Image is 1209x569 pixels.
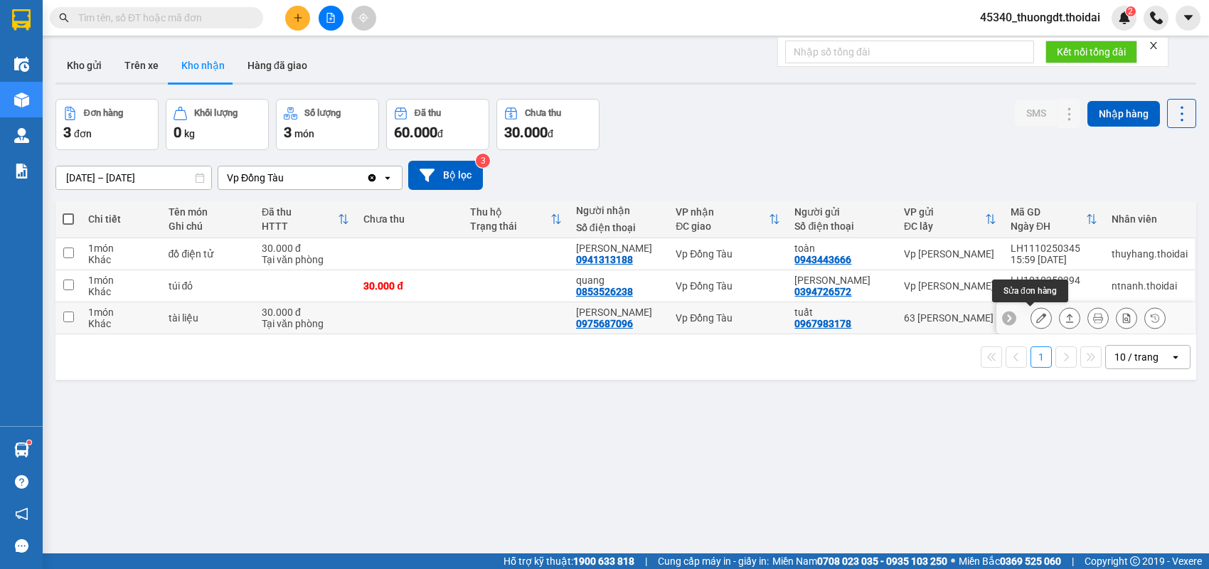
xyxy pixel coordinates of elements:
img: warehouse-icon [14,92,29,107]
button: Kết nối tổng đài [1045,41,1137,63]
div: thuyhang.thoidai [1112,248,1188,260]
img: logo [5,50,8,123]
th: Toggle SortBy [669,201,787,238]
div: Ghi chú [169,220,247,232]
div: quang [576,275,661,286]
div: 30.000 đ [262,243,349,254]
span: message [15,539,28,553]
div: Tại văn phòng [262,254,349,265]
img: logo-vxr [12,9,31,31]
div: Thu hộ [470,206,550,218]
span: | [1072,553,1074,569]
span: đơn [74,128,92,139]
button: Bộ lọc [408,161,483,190]
div: Lưu Đình Đức [576,307,661,318]
span: món [294,128,314,139]
button: Kho nhận [170,48,236,83]
button: Số lượng3món [276,99,379,150]
span: kg [184,128,195,139]
div: Trạng thái [470,220,550,232]
div: Đã thu [415,108,441,118]
div: Vp Đồng Tàu [227,171,284,185]
div: toàn [794,243,889,254]
span: đ [548,128,553,139]
button: 1 [1030,346,1052,368]
button: plus [285,6,310,31]
span: 3 [284,124,292,141]
sup: 1 [27,440,31,445]
div: 0853526238 [576,286,633,297]
div: ĐC lấy [904,220,985,232]
div: Vp Đồng Tàu [676,280,780,292]
sup: 3 [476,154,490,168]
div: Khác [88,254,154,265]
div: 0394726572 [794,286,851,297]
button: SMS [1015,100,1058,126]
div: minh anh [576,243,661,254]
button: Đơn hàng3đơn [55,99,159,150]
div: tuất [794,307,889,318]
img: warehouse-icon [14,57,29,72]
div: 1 món [88,307,154,318]
button: caret-down [1176,6,1200,31]
div: Mã GD [1011,206,1086,218]
th: Toggle SortBy [255,201,356,238]
div: ntnanh.thoidai [1112,280,1188,292]
img: solution-icon [14,164,29,179]
span: question-circle [15,475,28,489]
span: caret-down [1182,11,1195,24]
div: HTTT [262,220,338,232]
span: 0 [174,124,181,141]
div: 0943443666 [794,254,851,265]
button: aim [351,6,376,31]
span: Chuyển phát nhanh: [GEOGRAPHIC_DATA] - [GEOGRAPHIC_DATA] [9,61,132,112]
div: Số điện thoại [576,222,661,233]
svg: open [382,172,393,184]
span: ⚪️ [951,558,955,564]
span: aim [358,13,368,23]
input: Select a date range. [56,166,211,189]
div: Vp Đồng Tàu [676,312,780,324]
span: Miền Bắc [959,553,1061,569]
div: Chưa thu [363,213,455,225]
button: Đã thu60.000đ [386,99,489,150]
button: file-add [319,6,343,31]
img: phone-icon [1150,11,1163,24]
span: Cung cấp máy in - giấy in: [658,553,769,569]
button: Kho gửi [55,48,113,83]
div: Chi tiết [88,213,154,225]
div: Khác [88,286,154,297]
div: Tại văn phòng [262,318,349,329]
span: 30.000 [504,124,548,141]
div: Giao hàng [1059,307,1080,329]
img: warehouse-icon [14,442,29,457]
span: file-add [326,13,336,23]
button: Khối lượng0kg [166,99,269,150]
div: lê lưu [794,275,889,286]
span: đ [437,128,443,139]
div: Người nhận [576,205,661,216]
div: Khối lượng [194,108,238,118]
span: search [59,13,69,23]
span: close [1149,41,1159,50]
span: Kết nối tổng đài [1057,44,1126,60]
div: ĐC giao [676,220,769,232]
img: warehouse-icon [14,128,29,143]
div: 0975687096 [576,318,633,329]
span: 60.000 [394,124,437,141]
div: Nhân viên [1112,213,1188,225]
div: Đã thu [262,206,338,218]
div: LH1010250294 [1011,275,1097,286]
span: copyright [1130,556,1140,566]
strong: CÔNG TY TNHH DỊCH VỤ DU LỊCH THỜI ĐẠI [13,11,128,58]
div: Vp [PERSON_NAME] [904,280,996,292]
div: 1 món [88,275,154,286]
div: Ngày ĐH [1011,220,1086,232]
div: tài liệu [169,312,247,324]
div: Người gửi [794,206,889,218]
span: 45340_thuongdt.thoidai [969,9,1112,26]
div: 30.000 đ [363,280,455,292]
th: Toggle SortBy [463,201,569,238]
div: Vp [PERSON_NAME] [904,248,996,260]
button: Chưa thu30.000đ [496,99,600,150]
